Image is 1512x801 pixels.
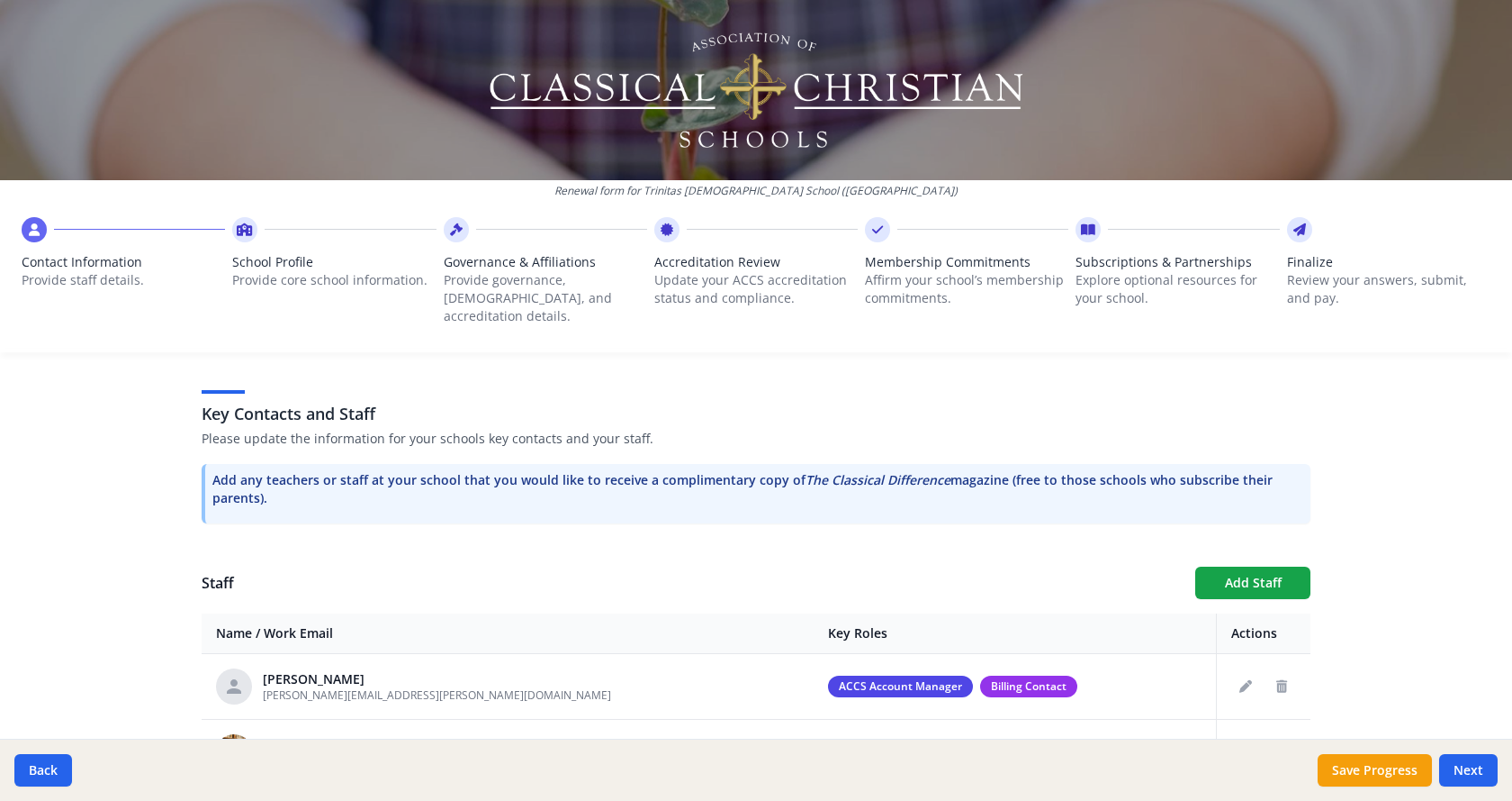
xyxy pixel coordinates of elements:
i: The Classical Difference [805,471,950,488]
span: Subscriptions & Partnerships [1075,253,1279,271]
th: Key Roles [814,614,1216,654]
button: Edit staff [1231,738,1260,767]
p: Affirm your school’s membership commitments. [865,271,1068,307]
p: Please update the information for your schools key contacts and your staff. [202,430,1310,448]
img: Logo [487,27,1026,153]
button: Delete staff [1267,672,1296,701]
h3: Key Contacts and Staff [202,401,1310,426]
button: Next [1439,754,1498,787]
span: ACCS Account Manager [828,676,973,697]
button: Add Staff [1195,567,1310,599]
span: Finalize [1287,253,1490,271]
span: School Profile [232,253,436,271]
button: Back [14,754,72,787]
span: Membership Commitments [865,253,1068,271]
p: Update your ACCS accreditation status and compliance. [654,271,858,307]
button: Save Progress [1318,754,1432,787]
span: Accreditation Review [654,253,858,271]
span: Contact Information [22,253,225,271]
div: [PERSON_NAME] [263,736,442,754]
p: Review your answers, submit, and pay. [1287,271,1490,307]
p: Explore optional resources for your school. [1075,271,1279,307]
button: Delete staff [1267,738,1296,767]
p: Provide governance, [DEMOGRAPHIC_DATA], and accreditation details. [444,271,647,325]
span: Billing Contact [980,676,1077,697]
span: Governance & Affiliations [444,253,647,271]
p: Provide staff details. [22,271,225,289]
th: Name / Work Email [202,614,814,654]
div: [PERSON_NAME] [263,670,611,688]
h1: Staff [202,572,1181,594]
p: Add any teachers or staff at your school that you would like to receive a complimentary copy of m... [212,471,1303,507]
span: [PERSON_NAME][EMAIL_ADDRESS][PERSON_NAME][DOMAIN_NAME] [263,687,611,703]
button: Edit staff [1231,672,1260,701]
th: Actions [1217,614,1311,654]
p: Provide core school information. [232,271,436,289]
